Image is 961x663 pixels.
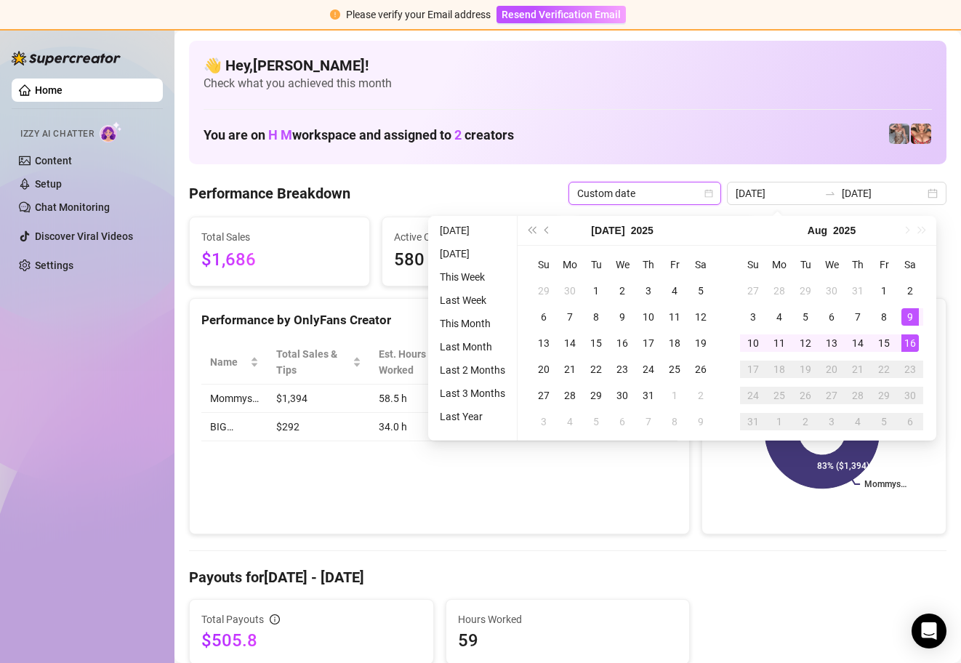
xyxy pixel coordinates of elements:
div: 3 [744,308,762,326]
td: 2025-08-05 [583,409,609,435]
div: 7 [561,308,579,326]
div: 9 [692,413,709,430]
span: Name [210,354,247,370]
th: Fr [871,252,897,278]
h4: 👋 Hey, [PERSON_NAME] ! [204,55,932,76]
div: 11 [666,308,683,326]
div: 29 [797,282,814,300]
div: 2 [797,413,814,430]
td: BIG… [201,413,268,441]
div: 29 [587,387,605,404]
div: 12 [692,308,709,326]
a: Settings [35,260,73,271]
span: Hours Worked [458,611,678,627]
td: $1,394 [268,385,370,413]
td: 2025-07-02 [609,278,635,304]
div: Est. Hours Worked [379,346,454,378]
div: 10 [744,334,762,352]
div: 16 [614,334,631,352]
td: 2025-07-01 [583,278,609,304]
td: 2025-07-08 [583,304,609,330]
div: 20 [535,361,552,378]
button: Last year (Control + left) [523,216,539,245]
td: 2025-08-29 [871,382,897,409]
div: 17 [744,361,762,378]
span: Check what you achieved this month [204,76,932,92]
div: 4 [849,413,866,430]
div: 5 [875,413,893,430]
td: 2025-08-14 [845,330,871,356]
span: Total Payouts [201,611,264,627]
td: 2025-07-18 [662,330,688,356]
td: 2025-07-24 [635,356,662,382]
div: 21 [849,361,866,378]
div: 24 [640,361,657,378]
td: 2025-08-27 [819,382,845,409]
div: 5 [797,308,814,326]
li: Last Month [434,338,511,355]
td: 2025-07-13 [531,330,557,356]
button: Choose a month [591,216,624,245]
span: Custom date [577,182,712,204]
div: 26 [797,387,814,404]
div: 12 [797,334,814,352]
td: 2025-07-25 [662,356,688,382]
input: End date [842,185,925,201]
div: 18 [771,361,788,378]
div: 27 [823,387,840,404]
td: 2025-08-19 [792,356,819,382]
td: 2025-06-29 [531,278,557,304]
div: 20 [823,361,840,378]
h4: Payouts for [DATE] - [DATE] [189,567,946,587]
td: 2025-08-13 [819,330,845,356]
td: 2025-06-30 [557,278,583,304]
div: 14 [849,334,866,352]
td: 2025-07-21 [557,356,583,382]
div: 9 [614,308,631,326]
td: $292 [268,413,370,441]
div: 6 [614,413,631,430]
td: 2025-09-01 [766,409,792,435]
div: 31 [640,387,657,404]
button: Choose a month [808,216,827,245]
td: 2025-08-23 [897,356,923,382]
td: 2025-08-28 [845,382,871,409]
span: 2 [454,127,462,142]
td: 2025-08-24 [740,382,766,409]
button: Choose a year [631,216,654,245]
img: AI Chatter [100,121,122,142]
td: 2025-08-17 [740,356,766,382]
td: 2025-08-09 [897,304,923,330]
div: 7 [640,413,657,430]
td: 2025-07-29 [583,382,609,409]
div: 15 [875,334,893,352]
div: 28 [849,387,866,404]
input: Start date [736,185,819,201]
div: 16 [901,334,919,352]
div: 28 [771,282,788,300]
td: 2025-08-02 [688,382,714,409]
div: 10 [640,308,657,326]
div: Please verify your Email address [346,7,491,23]
div: 8 [666,413,683,430]
td: 2025-08-18 [766,356,792,382]
div: 11 [771,334,788,352]
td: 2025-08-16 [897,330,923,356]
th: Mo [557,252,583,278]
td: 2025-08-03 [531,409,557,435]
div: 1 [875,282,893,300]
div: 17 [640,334,657,352]
td: 2025-07-12 [688,304,714,330]
button: Resend Verification Email [496,6,626,23]
td: 2025-08-02 [897,278,923,304]
li: Last 3 Months [434,385,511,402]
td: 2025-07-06 [531,304,557,330]
td: 2025-08-30 [897,382,923,409]
div: 30 [561,282,579,300]
th: Tu [583,252,609,278]
div: 21 [561,361,579,378]
th: Total Sales & Tips [268,340,370,385]
button: Choose a year [833,216,856,245]
a: Content [35,155,72,166]
div: 4 [561,413,579,430]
